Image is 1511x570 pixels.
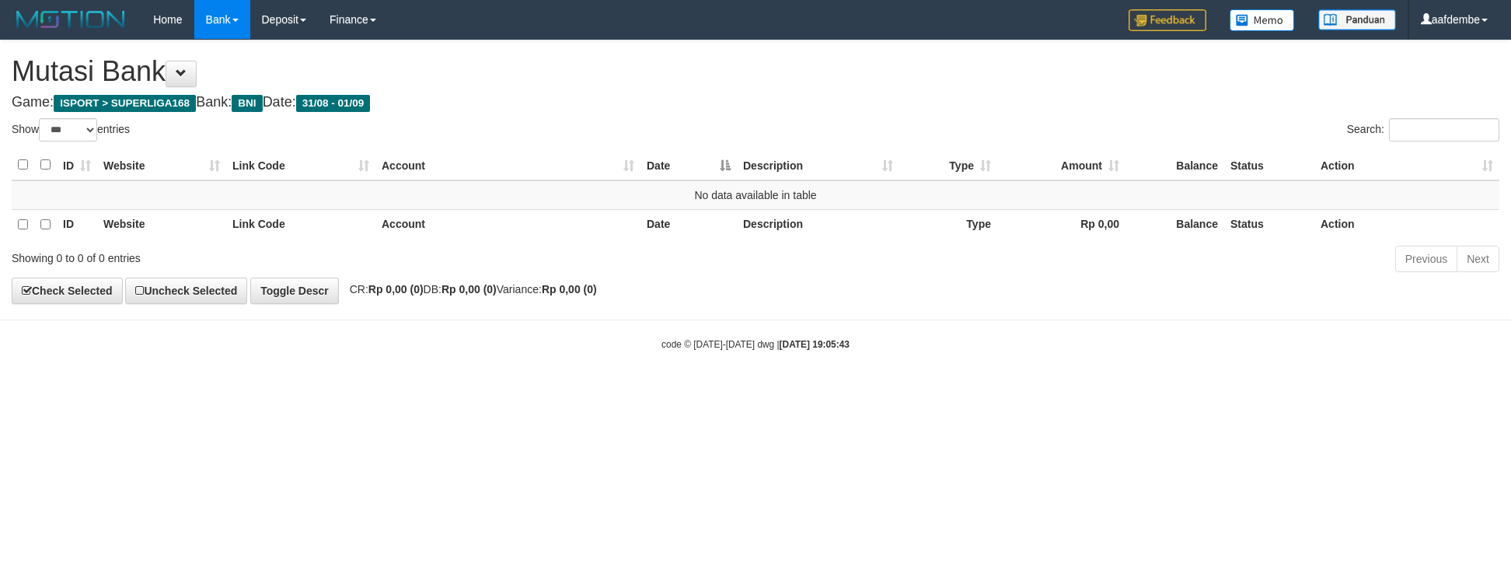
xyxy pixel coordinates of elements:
small: code © [DATE]-[DATE] dwg | [661,339,850,350]
label: Show entries [12,118,130,142]
th: Rp 0,00 [997,209,1125,240]
th: Type [899,209,997,240]
h4: Game: Bank: Date: [12,95,1499,110]
th: Description [737,209,899,240]
img: Button%20Memo.svg [1230,9,1295,31]
a: Next [1457,246,1499,272]
a: Previous [1395,246,1457,272]
th: Website [97,209,226,240]
a: Toggle Descr [250,278,339,304]
th: Link Code: activate to sort column ascending [226,150,375,180]
th: Status [1224,150,1314,180]
th: Account: activate to sort column ascending [375,150,640,180]
span: CR: DB: Variance: [342,283,597,295]
th: Action: activate to sort column ascending [1314,150,1499,180]
th: Status [1224,209,1314,240]
th: Balance [1125,209,1224,240]
th: Type: activate to sort column ascending [899,150,997,180]
th: Amount: activate to sort column ascending [997,150,1125,180]
strong: Rp 0,00 (0) [542,283,597,295]
label: Search: [1347,118,1499,142]
th: Description: activate to sort column ascending [737,150,899,180]
th: Account [375,209,640,240]
input: Search: [1389,118,1499,142]
img: Feedback.jpg [1129,9,1206,31]
th: Website: activate to sort column ascending [97,150,226,180]
span: 31/08 - 01/09 [296,95,371,112]
img: MOTION_logo.png [12,8,130,31]
td: No data available in table [12,180,1499,210]
strong: Rp 0,00 (0) [441,283,497,295]
a: Uncheck Selected [125,278,247,304]
strong: [DATE] 19:05:43 [780,339,850,350]
th: Date: activate to sort column descending [640,150,737,180]
th: Action [1314,209,1499,240]
h1: Mutasi Bank [12,56,1499,87]
th: Balance [1125,150,1224,180]
div: Showing 0 to 0 of 0 entries [12,244,618,266]
th: Link Code [226,209,375,240]
th: ID [57,209,97,240]
th: Date [640,209,737,240]
strong: Rp 0,00 (0) [368,283,424,295]
select: Showentries [39,118,97,142]
th: ID: activate to sort column ascending [57,150,97,180]
span: BNI [232,95,262,112]
img: panduan.png [1318,9,1396,30]
span: ISPORT > SUPERLIGA168 [54,95,196,112]
a: Check Selected [12,278,123,304]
